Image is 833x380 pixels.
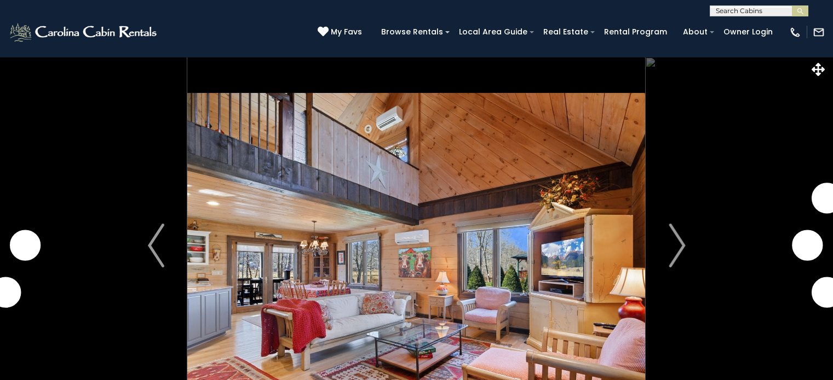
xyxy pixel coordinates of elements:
[331,26,362,38] span: My Favs
[453,24,533,40] a: Local Area Guide
[148,224,164,267] img: arrow
[376,24,449,40] a: Browse Rentals
[318,26,365,38] a: My Favs
[789,26,801,38] img: phone-regular-white.png
[599,24,673,40] a: Rental Program
[677,24,713,40] a: About
[718,24,778,40] a: Owner Login
[813,26,825,38] img: mail-regular-white.png
[8,21,160,43] img: White-1-2.png
[669,224,685,267] img: arrow
[538,24,594,40] a: Real Estate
